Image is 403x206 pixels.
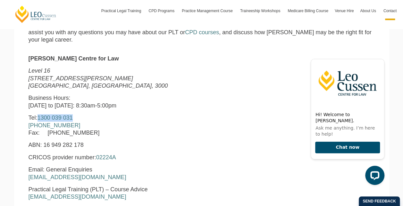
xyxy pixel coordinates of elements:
[306,53,387,190] iframe: LiveChat chat widget
[38,115,73,121] a: 1300 039 031
[185,29,219,36] a: CPD courses
[29,194,126,200] a: [EMAIL_ADDRESS][DOMAIN_NAME]
[357,2,380,20] a: About Us
[29,55,119,62] strong: [PERSON_NAME] Centre for Law
[29,94,226,109] p: Business Hours: [DATE] to [DATE]: 8:30am-5:00pm
[332,2,357,20] a: Venue Hire
[98,2,146,20] a: Practical Legal Training
[29,154,226,161] p: CRICOS provider number:
[29,114,226,137] p: Tel: Fax: [PHONE_NUMBER]
[145,2,179,20] a: CPD Programs
[29,83,168,89] em: [GEOGRAPHIC_DATA], [GEOGRAPHIC_DATA], 3000
[14,5,57,23] a: [PERSON_NAME] Centre for Law
[96,154,116,161] a: 02224A
[29,67,50,74] em: Level 16
[29,166,226,181] p: Email: General Enquiries
[29,21,375,44] p: See below for our [PERSON_NAME] Centre for Law phone number, postal address and contact email add...
[29,174,126,180] a: [EMAIL_ADDRESS][DOMAIN_NAME]
[29,141,226,149] p: ABN: 16 949 282 178
[29,122,80,129] a: [PHONE_NUMBER]
[380,2,400,20] a: Contact
[179,2,237,20] a: Practice Management Course
[284,2,332,20] a: Medicare Billing Course
[237,2,284,20] a: Traineeship Workshops
[29,75,133,82] em: [STREET_ADDRESS][PERSON_NAME]
[29,186,226,201] p: Practical Legal Training (PLT) – Course Advice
